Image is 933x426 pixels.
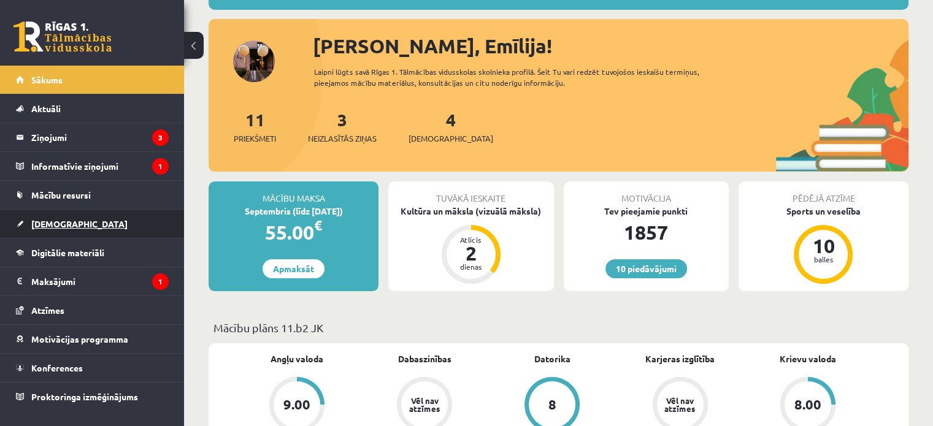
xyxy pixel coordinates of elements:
[453,263,490,270] div: dienas
[16,66,169,94] a: Sākums
[407,397,442,413] div: Vēl nav atzīmes
[31,74,63,85] span: Sākums
[780,352,836,365] a: Krievu valoda
[31,362,83,373] span: Konferences
[16,354,169,382] a: Konferences
[16,152,169,180] a: Informatīvie ziņojumi1
[16,94,169,123] a: Aktuāli
[16,296,169,324] a: Atzīmes
[16,210,169,238] a: [DEMOGRAPHIC_DATA]
[16,325,169,353] a: Motivācijas programma
[605,259,687,278] a: 10 piedāvājumi
[31,247,104,258] span: Digitālie materiāli
[308,108,377,145] a: 3Neizlasītās ziņas
[31,333,128,344] span: Motivācijas programma
[534,352,570,365] a: Datorika
[739,205,908,218] div: Sports un veselība
[283,398,310,411] div: 9.00
[234,108,276,145] a: 11Priekšmeti
[388,205,553,286] a: Kultūra un māksla (vizuālā māksla) Atlicis 2 dienas
[739,205,908,286] a: Sports un veselība 10 balles
[663,397,697,413] div: Vēl nav atzīmes
[31,391,138,402] span: Proktoringa izmēģinājums
[564,205,729,218] div: Tev pieejamie punkti
[13,21,112,52] a: Rīgas 1. Tālmācības vidusskola
[548,398,556,411] div: 8
[398,352,451,365] a: Dabaszinības
[409,132,493,145] span: [DEMOGRAPHIC_DATA]
[314,66,734,88] div: Laipni lūgts savā Rīgas 1. Tālmācības vidusskolas skolnieka profilā. Šeit Tu vari redzēt tuvojošo...
[453,243,490,263] div: 2
[805,236,842,256] div: 10
[16,382,169,411] a: Proktoringa izmēģinājums
[314,216,322,234] span: €
[805,256,842,263] div: balles
[313,31,908,61] div: [PERSON_NAME], Emīlija!
[16,267,169,295] a: Maksājumi1
[209,218,378,247] div: 55.00
[234,132,276,145] span: Priekšmeti
[152,158,169,175] i: 1
[308,132,377,145] span: Neizlasītās ziņas
[564,218,729,247] div: 1857
[388,181,553,205] div: Tuvākā ieskaite
[152,129,169,146] i: 3
[645,352,715,365] a: Karjeras izglītība
[16,181,169,209] a: Mācību resursi
[16,238,169,267] a: Digitālie materiāli
[209,181,378,205] div: Mācību maksa
[409,108,493,145] a: 4[DEMOGRAPHIC_DATA]
[794,398,821,411] div: 8.00
[388,205,553,218] div: Kultūra un māksla (vizuālā māksla)
[209,205,378,218] div: Septembris (līdz [DATE])
[31,305,64,316] span: Atzīmes
[31,103,61,114] span: Aktuāli
[31,123,169,151] legend: Ziņojumi
[31,189,91,200] span: Mācību resursi
[263,259,324,278] a: Apmaksāt
[271,352,323,365] a: Angļu valoda
[564,181,729,205] div: Motivācija
[152,273,169,290] i: 1
[31,267,169,295] legend: Maksājumi
[739,181,908,205] div: Pēdējā atzīme
[453,236,490,243] div: Atlicis
[213,319,904,336] p: Mācību plāns 11.b2 JK
[31,152,169,180] legend: Informatīvie ziņojumi
[16,123,169,151] a: Ziņojumi3
[31,218,128,229] span: [DEMOGRAPHIC_DATA]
